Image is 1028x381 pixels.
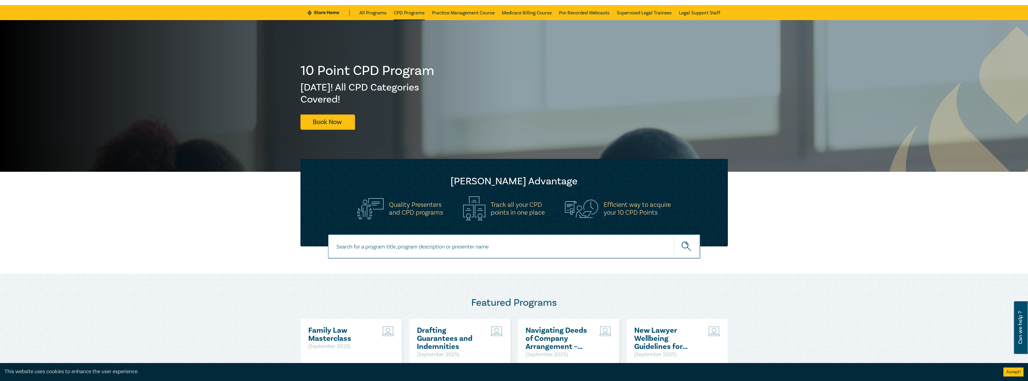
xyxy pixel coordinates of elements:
[1017,305,1023,350] span: Can we help ?
[599,326,611,336] img: Live Stream
[357,198,384,219] img: Quality Presenters<br>and CPD programs
[308,326,373,343] a: Family Law Masterclass
[502,5,552,20] a: Medicare Billing Course
[708,326,720,336] img: Live Stream
[1003,368,1023,377] button: Accept cookies
[300,63,435,79] h1: 10 Point CPD Program
[565,200,598,218] img: Efficient way to acquire<br>your 10 CPD Points
[308,9,349,16] a: Store Home
[679,5,720,20] a: Legal Support Staff
[300,297,728,309] h2: Featured Programs
[300,82,435,106] h2: [DATE]! All CPD Categories Covered!
[559,5,610,20] a: Pre-Recorded Webcasts
[417,351,481,359] p: ( September 2025 )
[634,326,699,351] a: New Lawyer Wellbeing Guidelines for Legal Workplaces
[604,201,671,216] h5: Efficient way to acquire your 10 CPD Points
[5,368,994,376] div: This website uses cookies to enhance the user experience.
[463,196,485,221] img: Track all your CPD<br>points in one place
[526,351,590,359] p: ( September 2025 )
[382,326,394,336] img: Live Stream
[394,5,425,20] a: CPD Programs
[389,201,443,216] h5: Quality Presenters and CPD programs
[617,5,672,20] a: Supervised Legal Trainees
[432,5,495,20] a: Practice Management Course
[634,351,699,359] p: ( September 2025 )
[491,201,545,216] h5: Track all your CPD points in one place
[526,326,590,351] a: Navigating Deeds of Company Arrangement – Strategy and Structure
[328,234,700,259] input: Search for a program title, program description or presenter name
[417,326,481,351] a: Drafting Guarantees and Indemnities
[359,5,387,20] a: All Programs
[491,326,503,336] img: Live Stream
[308,343,373,350] p: ( September 2025 )
[312,175,716,187] h2: [PERSON_NAME] Advantage
[300,115,354,129] a: Book Now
